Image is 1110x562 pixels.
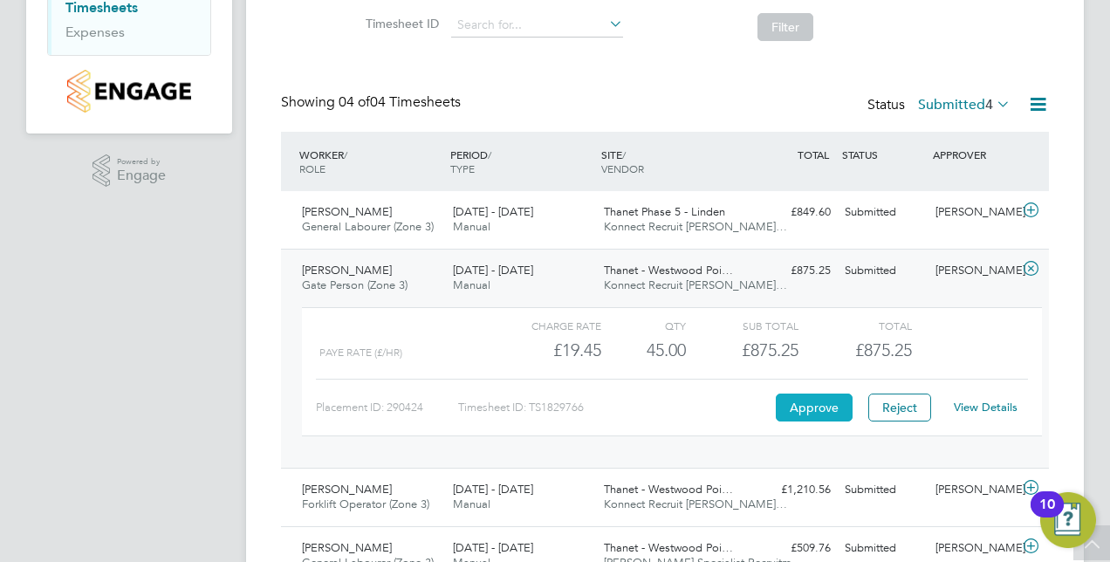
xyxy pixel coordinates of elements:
[954,400,1017,415] a: View Details
[604,540,733,555] span: Thanet - Westwood Poi…
[453,482,533,497] span: [DATE] - [DATE]
[604,482,733,497] span: Thanet - Westwood Poi…
[798,315,911,336] div: Total
[747,257,838,285] div: £875.25
[604,263,733,278] span: Thanet - Westwood Poi…
[453,204,533,219] span: [DATE] - [DATE]
[855,339,912,360] span: £875.25
[838,198,928,227] div: Submitted
[281,93,464,112] div: Showing
[928,139,1019,170] div: APPROVER
[295,139,446,184] div: WORKER
[302,278,408,292] span: Gate Person (Zone 3)
[604,497,787,511] span: Konnect Recruit [PERSON_NAME]…
[453,497,490,511] span: Manual
[776,394,853,421] button: Approve
[302,204,392,219] span: [PERSON_NAME]
[747,476,838,504] div: £1,210.56
[601,161,644,175] span: VENDOR
[918,96,1011,113] label: Submitted
[838,476,928,504] div: Submitted
[838,257,928,285] div: Submitted
[1039,504,1055,527] div: 10
[686,315,798,336] div: Sub Total
[453,278,490,292] span: Manual
[604,219,787,234] span: Konnect Recruit [PERSON_NAME]…
[302,482,392,497] span: [PERSON_NAME]
[928,257,1019,285] div: [PERSON_NAME]
[453,540,533,555] span: [DATE] - [DATE]
[928,198,1019,227] div: [PERSON_NAME]
[302,263,392,278] span: [PERSON_NAME]
[489,315,601,336] div: Charge rate
[302,219,434,234] span: General Labourer (Zone 3)
[451,13,623,38] input: Search for...
[838,139,928,170] div: STATUS
[299,161,325,175] span: ROLE
[453,263,533,278] span: [DATE] - [DATE]
[339,93,461,111] span: 04 Timesheets
[450,161,475,175] span: TYPE
[360,16,439,31] label: Timesheet ID
[601,336,686,365] div: 45.00
[601,315,686,336] div: QTY
[868,394,931,421] button: Reject
[117,168,166,183] span: Engage
[686,336,798,365] div: £875.25
[316,394,458,421] div: Placement ID: 290424
[798,147,829,161] span: TOTAL
[446,139,597,184] div: PERIOD
[488,147,491,161] span: /
[47,70,211,113] a: Go to home page
[747,198,838,227] div: £849.60
[67,70,190,113] img: countryside-properties-logo-retina.png
[622,147,626,161] span: /
[597,139,748,184] div: SITE
[928,476,1019,504] div: [PERSON_NAME]
[117,154,166,169] span: Powered by
[489,336,601,365] div: £19.45
[458,394,771,421] div: Timesheet ID: TS1829766
[757,13,813,41] button: Filter
[319,346,402,359] span: PAYE Rate (£/HR)
[65,24,125,40] a: Expenses
[344,147,347,161] span: /
[453,219,490,234] span: Manual
[302,540,392,555] span: [PERSON_NAME]
[302,497,429,511] span: Forklift Operator (Zone 3)
[339,93,370,111] span: 04 of
[92,154,167,188] a: Powered byEngage
[604,278,787,292] span: Konnect Recruit [PERSON_NAME]…
[985,96,993,113] span: 4
[604,204,725,219] span: Thanet Phase 5 - Linden
[867,93,1014,118] div: Status
[1040,492,1096,548] button: Open Resource Center, 10 new notifications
